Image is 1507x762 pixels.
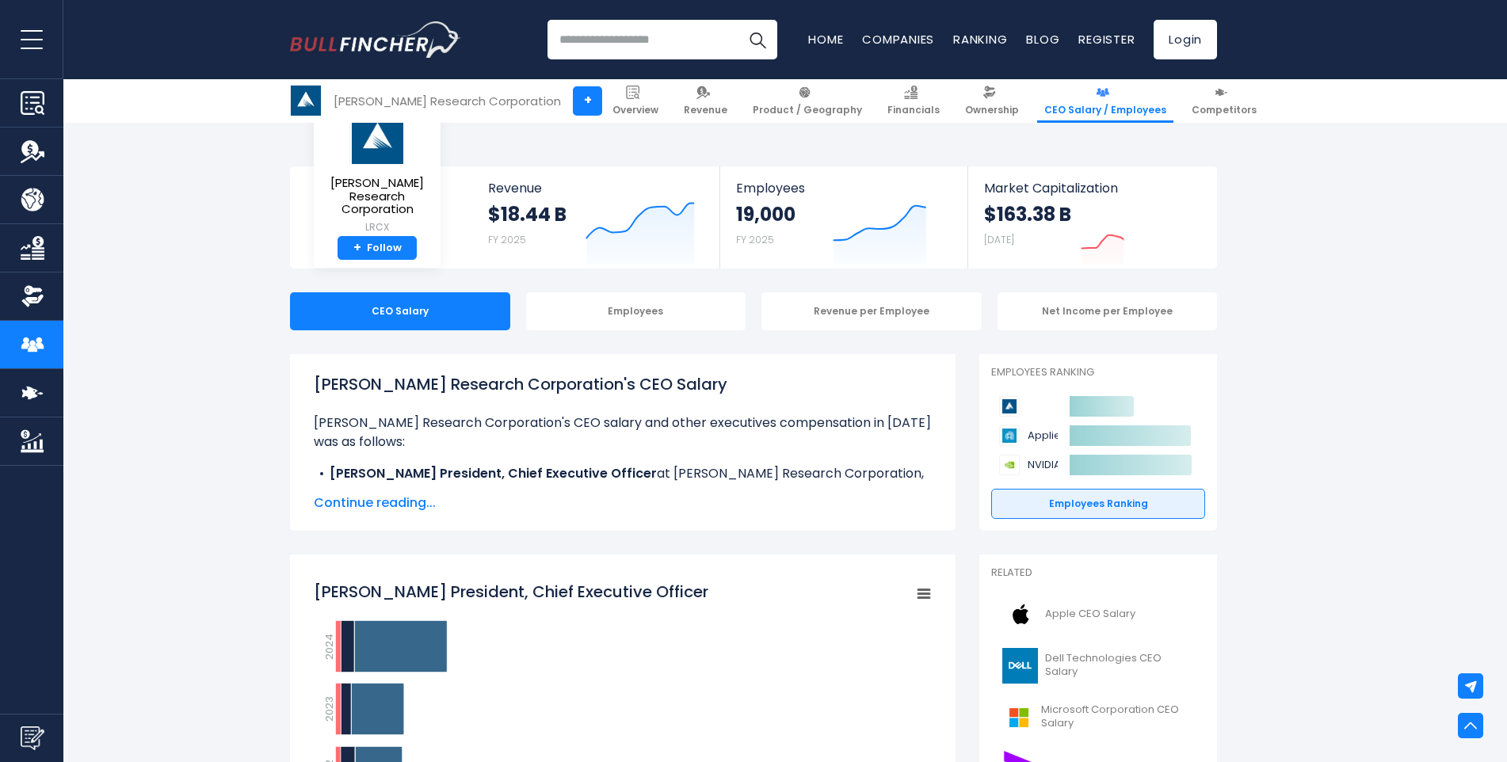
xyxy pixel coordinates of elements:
[1078,31,1135,48] a: Register
[314,581,708,603] tspan: [PERSON_NAME] President, Chief Executive Officer
[1028,457,1107,473] span: NVIDIA Corporation
[965,104,1019,116] span: Ownership
[326,177,428,216] span: [PERSON_NAME] Research Corporation
[991,566,1205,580] p: Related
[1045,652,1196,679] span: Dell Technologies CEO Salary
[605,79,666,123] a: Overview
[1028,428,1107,444] span: Applied Materials
[21,284,44,308] img: Ownership
[526,292,746,330] div: Employees
[862,31,934,48] a: Companies
[1037,79,1173,123] a: CEO Salary / Employees
[999,396,1020,417] img: Lam Research Corporation competitors logo
[322,634,337,660] text: 2024
[953,31,1007,48] a: Ranking
[761,292,982,330] div: Revenue per Employee
[1192,104,1257,116] span: Competitors
[738,20,777,59] button: Search
[999,455,1020,475] img: NVIDIA Corporation competitors logo
[326,220,428,234] small: LRCX
[314,493,932,512] span: Continue reading...
[991,489,1205,519] a: Employees Ranking
[1001,648,1040,684] img: DELL logo
[573,86,602,116] a: +
[1045,608,1135,621] span: Apple CEO Salary
[968,166,1215,269] a: Market Capitalization $163.38 B [DATE]
[736,233,774,246] small: FY 2025
[322,696,337,722] text: 2023
[290,292,510,330] div: CEO Salary
[472,166,720,269] a: Revenue $18.44 B FY 2025
[314,413,932,451] p: [PERSON_NAME] Research Corporation's CEO salary and other executives compensation in [DATE] was a...
[958,79,1026,123] a: Ownership
[808,31,843,48] a: Home
[984,233,1014,246] small: [DATE]
[488,233,526,246] small: FY 2025
[314,372,932,396] h1: [PERSON_NAME] Research Corporation's CEO Salary
[1001,596,1040,632] img: AAPL logo
[290,21,460,58] a: Go to homepage
[677,79,734,123] a: Revenue
[349,112,405,165] img: LRCX logo
[887,104,940,116] span: Financials
[991,592,1205,636] a: Apple CEO Salary
[1185,79,1264,123] a: Competitors
[326,111,429,236] a: [PERSON_NAME] Research Corporation LRCX
[999,425,1020,446] img: Applied Materials competitors logo
[999,425,1058,446] a: Applied Materials
[746,79,869,123] a: Product / Geography
[736,181,951,196] span: Employees
[720,166,967,269] a: Employees 19,000 FY 2025
[984,181,1200,196] span: Market Capitalization
[1041,703,1196,730] span: Microsoft Corporation CEO Salary
[991,644,1205,688] a: Dell Technologies CEO Salary
[984,202,1071,227] strong: $163.38 B
[998,292,1218,330] div: Net Income per Employee
[999,455,1058,475] a: NVIDIA Corporation
[1026,31,1059,48] a: Blog
[880,79,947,123] a: Financials
[1044,104,1166,116] span: CEO Salary / Employees
[338,236,417,261] a: +Follow
[290,21,461,58] img: Bullfincher logo
[291,86,321,116] img: LRCX logo
[330,464,657,482] b: [PERSON_NAME] President, Chief Executive Officer
[736,202,795,227] strong: 19,000
[334,92,561,110] div: [PERSON_NAME] Research Corporation
[314,464,932,502] li: at [PERSON_NAME] Research Corporation, received a total compensation of $30.14 M in [DATE].
[753,104,862,116] span: Product / Geography
[991,695,1205,739] a: Microsoft Corporation CEO Salary
[1001,699,1036,735] img: MSFT logo
[991,366,1205,379] p: Employees Ranking
[684,104,727,116] span: Revenue
[488,181,704,196] span: Revenue
[1154,20,1217,59] a: Login
[488,202,567,227] strong: $18.44 B
[353,241,361,255] strong: +
[612,104,658,116] span: Overview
